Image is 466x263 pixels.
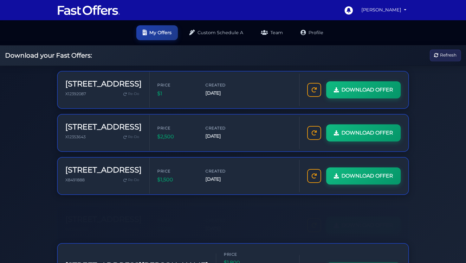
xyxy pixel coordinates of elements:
span: $1,500 [157,176,195,184]
button: Refresh [430,50,461,61]
a: [PERSON_NAME] [359,4,409,16]
span: X12392087 [65,91,86,96]
h2: Download your Fast Offers: [5,52,92,59]
span: Price [157,211,195,217]
span: W12348765 [65,221,88,225]
span: Re-Do [128,91,139,97]
a: DOWNLOAD OFFER [326,81,401,98]
a: My Offers [136,25,178,40]
span: [DATE] [205,90,243,97]
span: [DATE] [205,219,243,226]
span: Price [157,168,195,174]
a: DOWNLOAD OFFER [326,124,401,141]
span: DOWNLOAD OFFER [341,215,393,223]
h3: [STREET_ADDRESS] [65,166,142,175]
span: Price [157,125,195,131]
a: DOWNLOAD OFFER [326,167,401,185]
span: $2,500 [157,133,195,141]
a: Re-Do [121,90,142,98]
span: [DATE] [205,133,243,140]
span: $2,050 [157,219,195,227]
span: [DATE] [205,176,243,183]
a: Custom Schedule A [183,25,249,40]
span: Created [205,168,243,174]
a: Re-Do [121,133,142,141]
span: Refresh [440,52,456,59]
span: Re-Do [128,134,139,140]
span: $1 [157,90,195,98]
a: Profile [294,25,330,40]
a: Re-Do [121,176,142,184]
h3: [STREET_ADDRESS] [65,209,142,218]
span: Created [205,211,243,217]
span: DOWNLOAD OFFER [341,129,393,137]
h3: [STREET_ADDRESS] [65,122,142,132]
span: DOWNLOAD OFFER [341,172,393,180]
span: DOWNLOAD OFFER [341,86,393,94]
span: Created [205,125,243,131]
span: X12353643 [65,135,86,139]
span: Re-Do [128,220,139,226]
a: Re-Do [121,219,142,227]
a: DOWNLOAD OFFER [326,210,401,228]
span: X8491888 [65,178,85,182]
span: Price [157,82,195,88]
span: Created [205,82,243,88]
h3: [STREET_ADDRESS] [65,79,142,89]
a: Team [255,25,289,40]
span: Re-Do [128,177,139,183]
span: Price [224,251,262,257]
